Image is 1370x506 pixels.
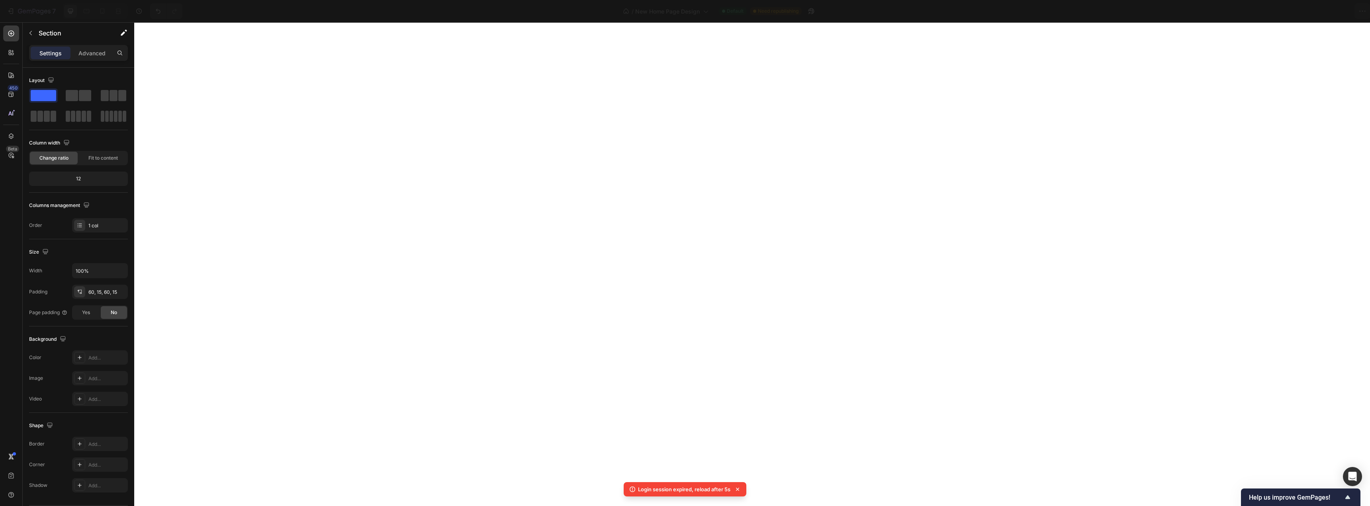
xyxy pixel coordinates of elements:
[6,146,19,152] div: Beta
[29,395,42,402] div: Video
[88,289,126,296] div: 60, 15, 60, 15
[29,461,45,468] div: Corner
[29,75,56,86] div: Layout
[39,154,68,162] span: Change ratio
[150,3,182,19] div: Undo/Redo
[1343,467,1362,486] div: Open Intercom Messenger
[632,7,634,16] span: /
[88,222,126,229] div: 1 col
[29,482,47,489] div: Shadow
[78,49,106,57] p: Advanced
[1249,492,1352,502] button: Show survey - Help us improve GemPages!
[727,8,744,15] span: Default
[134,22,1370,506] iframe: Design area
[31,173,126,184] div: 12
[29,354,41,361] div: Color
[111,309,117,316] span: No
[1324,7,1344,16] div: Publish
[1249,494,1343,501] span: Help us improve GemPages!
[638,485,730,493] p: Login session expired, reload after 5s
[29,222,42,229] div: Order
[29,200,91,211] div: Columns management
[29,334,68,345] div: Background
[29,375,43,382] div: Image
[52,6,56,16] p: 7
[758,8,799,15] span: Need republishing
[88,441,126,448] div: Add...
[82,309,90,316] span: Yes
[635,7,700,16] span: New Home Page Design
[29,288,47,295] div: Padding
[88,482,126,489] div: Add...
[88,375,126,382] div: Add...
[29,309,68,316] div: Page padding
[3,3,59,19] button: 7
[8,85,19,91] div: 450
[1317,3,1350,19] button: Publish
[39,49,62,57] p: Settings
[88,461,126,469] div: Add...
[29,267,42,274] div: Width
[88,354,126,361] div: Add...
[1288,3,1314,19] button: Save
[72,264,127,278] input: Auto
[88,396,126,403] div: Add...
[39,28,104,38] p: Section
[29,440,45,447] div: Border
[29,420,55,431] div: Shape
[29,138,71,148] div: Column width
[88,154,118,162] span: Fit to content
[29,247,50,258] div: Size
[1294,8,1307,15] span: Save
